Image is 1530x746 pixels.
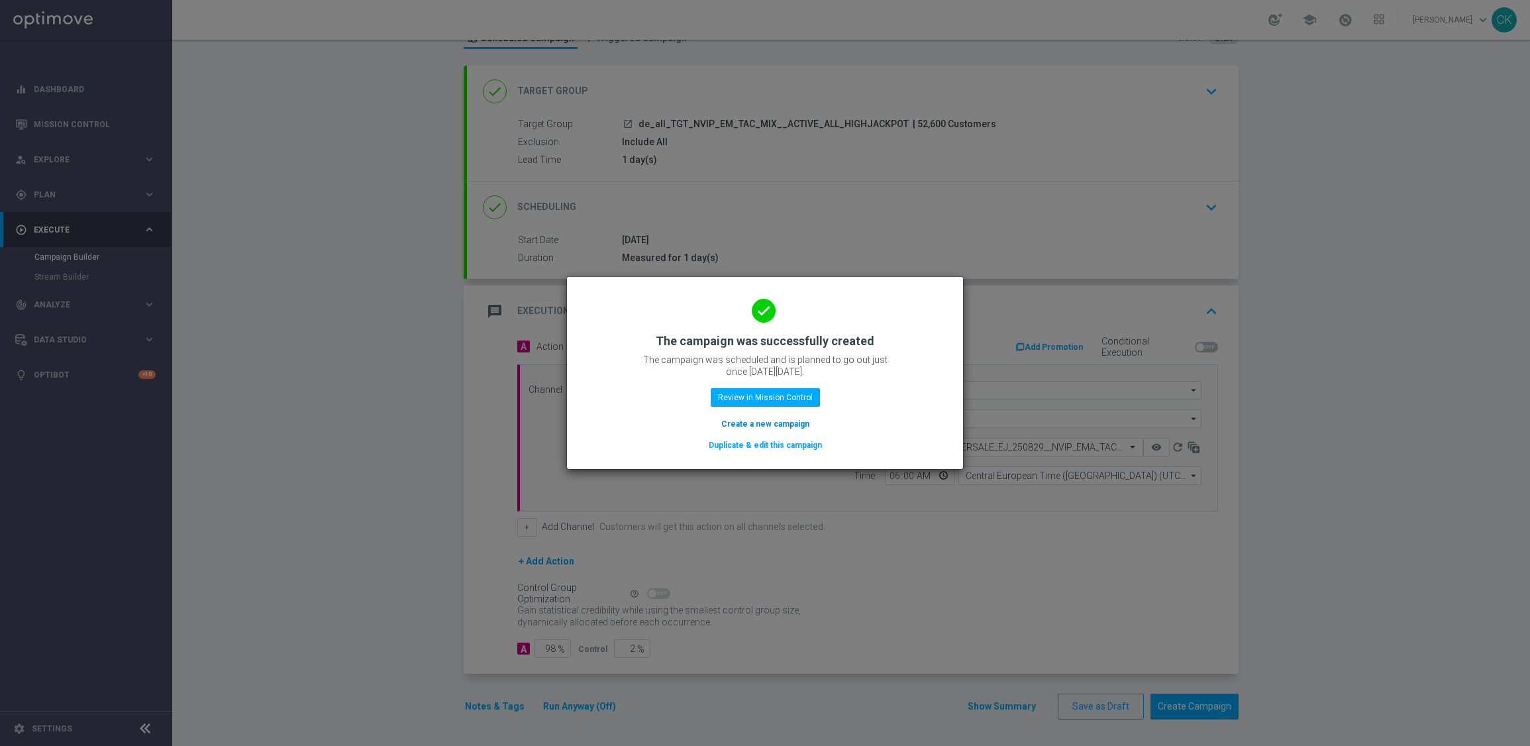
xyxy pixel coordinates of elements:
button: Create a new campaign [720,417,811,431]
h2: The campaign was successfully created [656,333,874,349]
button: Review in Mission Control [711,388,820,407]
p: The campaign was scheduled and is planned to go out just once [DATE][DATE]. [633,354,897,378]
button: Duplicate & edit this campaign [707,438,823,453]
i: done [752,299,776,323]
